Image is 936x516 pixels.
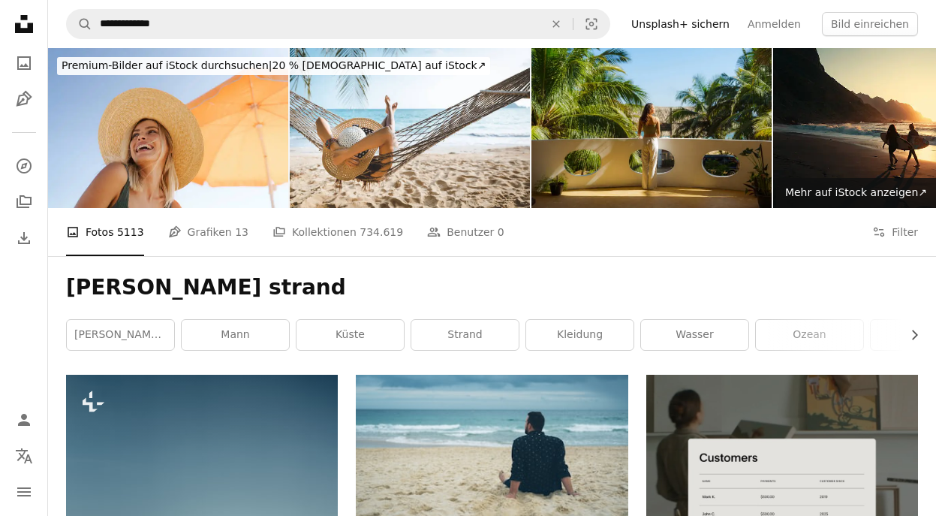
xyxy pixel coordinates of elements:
[9,405,39,435] a: Anmelden / Registrieren
[290,48,530,208] img: Reisende asiatische Frau entspannen in Hängematte am Sommerstrand Thailand
[622,12,739,36] a: Unsplash+ sichern
[67,320,174,350] a: [PERSON_NAME] am Strand
[411,320,519,350] a: Strand
[9,441,39,471] button: Sprache
[901,320,918,350] button: Liste nach rechts verschieben
[739,12,810,36] a: Anmelden
[360,224,403,240] span: 734.619
[9,48,39,78] a: Fotos
[182,320,289,350] a: Mann
[9,223,39,253] a: Bisherige Downloads
[498,224,504,240] span: 0
[66,274,918,301] h1: [PERSON_NAME] strand
[540,10,573,38] button: Löschen
[296,320,404,350] a: Küste
[776,178,936,208] a: Mehr auf iStock anzeigen↗
[427,208,504,256] a: Benutzer 0
[9,477,39,507] button: Menü
[272,208,403,256] a: Kollektionen 734.619
[9,84,39,114] a: Grafiken
[531,48,772,208] img: Elegant woman on the balcony at sunset looking at palm trees on tourist resort
[356,442,628,456] a: Mann sitzt auf Strandsand
[48,48,499,84] a: Premium-Bilder auf iStock durchsuchen|20 % [DEMOGRAPHIC_DATA] auf iStock↗
[872,208,918,256] button: Filter
[168,208,248,256] a: Grafiken 13
[48,48,288,208] img: Summer on the beach
[822,12,918,36] button: Bild einreichen
[526,320,634,350] a: Kleidung
[62,59,272,71] span: Premium-Bilder auf iStock durchsuchen |
[573,10,609,38] button: Visuelle Suche
[235,224,248,240] span: 13
[66,9,610,39] form: Finden Sie Bildmaterial auf der ganzen Webseite
[57,57,490,75] div: 20 % [DEMOGRAPHIC_DATA] auf iStock ↗
[756,320,863,350] a: Ozean
[9,187,39,217] a: Kollektionen
[9,151,39,181] a: Entdecken
[641,320,748,350] a: Wasser
[785,186,927,198] span: Mehr auf iStock anzeigen ↗
[67,10,92,38] button: Unsplash suchen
